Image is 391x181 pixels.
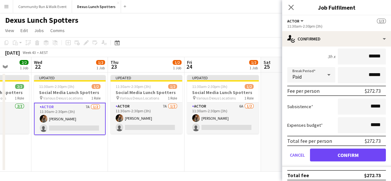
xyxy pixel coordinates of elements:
span: Fri [187,59,192,65]
span: 25 [263,63,271,70]
span: Actor [287,19,299,23]
span: Wed [34,59,42,65]
span: Paid [292,73,302,80]
span: 11:30am-2:30pm (3h) [192,84,227,89]
span: 1/2 [249,60,258,65]
div: $272.73 [364,172,381,178]
span: 1 Role [244,96,254,100]
div: 1 Job [20,65,28,70]
span: Week 43 [21,50,37,55]
span: Jobs [34,28,44,33]
span: Edit [20,28,28,33]
div: Total fee [287,172,309,178]
button: Confirm [310,149,386,161]
div: Confirmed [282,31,391,47]
label: Subsistence [287,104,313,109]
h3: Social Media Lunch Spotters [110,90,182,95]
div: $272.73 [365,88,381,94]
span: Various Dexus Locations [120,96,159,100]
span: Thu [110,59,118,65]
a: View [3,26,17,35]
span: 11:30am-2:30pm (3h) [116,84,151,89]
h1: Dexus Lunch Spotters [5,15,78,25]
button: Cancel [287,149,307,161]
div: 1 Job [173,65,181,70]
span: 1/2 [92,84,101,89]
div: Updated [110,75,182,80]
a: Comms [48,26,67,35]
div: 3h x [328,54,335,59]
h3: Job Fulfilment [282,3,391,12]
div: Total fee per person [287,138,332,144]
button: Dexus Lunch Spotters [72,0,121,13]
div: 1 Job [249,65,258,70]
span: 11:30am-2:30pm (3h) [39,84,74,89]
h3: Social Media Lunch Spotters [34,90,106,95]
span: View [5,28,14,33]
div: AEST [40,50,48,55]
div: 11:30am-2:30pm (3h) [287,24,386,29]
label: Expenses budget [287,122,323,128]
app-job-card: Updated11:30am-2:30pm (3h)1/2Social Media Lunch Spotters Various Dexus Locations1 RoleActor6A1/21... [187,75,259,134]
span: 1/2 [377,19,386,23]
a: Jobs [32,26,46,35]
span: 1/2 [245,84,254,89]
h3: Social Media Lunch Spotters [187,90,259,95]
span: Various Dexus Locations [196,96,236,100]
span: 24 [186,63,192,70]
span: 22 [33,63,42,70]
div: [DATE] [5,49,20,56]
a: Edit [18,26,30,35]
span: Sat [264,59,271,65]
div: $272.73 [365,138,381,144]
span: Comms [50,28,65,33]
div: Updated [187,75,259,80]
button: Community Run & Walk Event [13,0,72,13]
app-card-role: Actor7A1/211:30am-2:30pm (3h)[PERSON_NAME] [34,103,106,135]
span: 1 Role [168,96,177,100]
button: Actor [287,19,305,23]
div: 1 Job [96,65,105,70]
div: Updated [34,75,106,80]
span: 2/2 [15,84,24,89]
span: 23 [110,63,118,70]
app-job-card: Updated11:30am-2:30pm (3h)1/2Social Media Lunch Spotters Various Dexus Locations1 RoleActor7A1/21... [34,75,106,135]
span: 1/2 [168,84,177,89]
span: 1 Role [15,96,24,100]
span: 1 Role [91,96,101,100]
span: 1/2 [96,60,105,65]
app-job-card: Updated11:30am-2:30pm (3h)1/2Social Media Lunch Spotters Various Dexus Locations1 RoleActor7A1/21... [110,75,182,134]
div: Fee per person [287,88,320,94]
span: Various Dexus Locations [43,96,83,100]
app-card-role: Actor7A1/211:30am-2:30pm (3h)[PERSON_NAME] [110,103,182,134]
span: 1/2 [173,60,182,65]
span: 2/2 [20,60,29,65]
app-card-role: Actor6A1/211:30am-2:30pm (3h)[PERSON_NAME] [187,103,259,134]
